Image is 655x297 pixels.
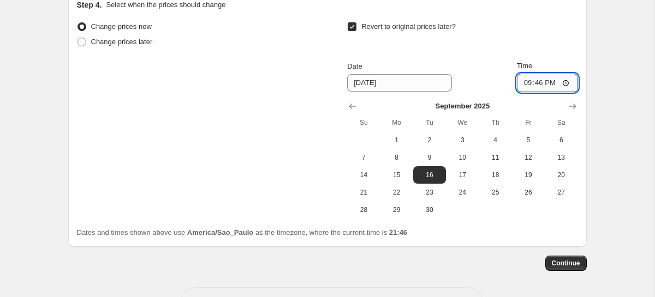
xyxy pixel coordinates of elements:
[385,153,409,162] span: 8
[413,149,446,166] button: Tuesday September 9 2025
[418,188,442,197] span: 23
[91,38,153,46] span: Change prices later
[352,205,376,214] span: 28
[545,256,587,271] button: Continue
[512,149,545,166] button: Friday September 12 2025
[512,114,545,131] th: Friday
[418,118,442,127] span: Tu
[418,153,442,162] span: 9
[352,118,376,127] span: Su
[450,171,474,179] span: 17
[385,205,409,214] span: 29
[91,22,152,31] span: Change prices now
[516,188,540,197] span: 26
[549,188,573,197] span: 27
[361,22,456,31] span: Revert to original prices later?
[385,136,409,144] span: 1
[446,131,479,149] button: Wednesday September 3 2025
[450,136,474,144] span: 3
[418,205,442,214] span: 30
[512,131,545,149] button: Friday September 5 2025
[385,118,409,127] span: Mo
[385,171,409,179] span: 15
[380,131,413,149] button: Monday September 1 2025
[380,114,413,131] th: Monday
[516,171,540,179] span: 19
[549,136,573,144] span: 6
[345,99,360,114] button: Show previous month, August 2025
[446,166,479,184] button: Wednesday September 17 2025
[413,201,446,219] button: Tuesday September 30 2025
[483,188,507,197] span: 25
[347,114,380,131] th: Sunday
[516,118,540,127] span: Fr
[545,184,577,201] button: Saturday September 27 2025
[450,118,474,127] span: We
[545,131,577,149] button: Saturday September 6 2025
[549,118,573,127] span: Sa
[380,184,413,201] button: Monday September 22 2025
[483,153,507,162] span: 11
[413,166,446,184] button: Tuesday September 16 2025
[446,114,479,131] th: Wednesday
[545,149,577,166] button: Saturday September 13 2025
[413,114,446,131] th: Tuesday
[479,184,511,201] button: Thursday September 25 2025
[516,153,540,162] span: 12
[380,201,413,219] button: Monday September 29 2025
[347,201,380,219] button: Sunday September 28 2025
[450,153,474,162] span: 10
[446,184,479,201] button: Wednesday September 24 2025
[347,74,452,92] input: 8/29/2025
[549,153,573,162] span: 13
[479,114,511,131] th: Thursday
[418,171,442,179] span: 16
[549,171,573,179] span: 20
[479,166,511,184] button: Thursday September 18 2025
[512,184,545,201] button: Friday September 26 2025
[347,184,380,201] button: Sunday September 21 2025
[479,149,511,166] button: Thursday September 11 2025
[352,153,376,162] span: 7
[347,166,380,184] button: Sunday September 14 2025
[517,74,578,92] input: 12:00
[516,136,540,144] span: 5
[413,184,446,201] button: Tuesday September 23 2025
[418,136,442,144] span: 2
[552,259,580,268] span: Continue
[385,188,409,197] span: 22
[352,171,376,179] span: 14
[352,188,376,197] span: 21
[517,62,532,70] span: Time
[380,166,413,184] button: Monday September 15 2025
[446,149,479,166] button: Wednesday September 10 2025
[347,62,362,70] span: Date
[483,118,507,127] span: Th
[483,136,507,144] span: 4
[545,114,577,131] th: Saturday
[413,131,446,149] button: Tuesday September 2 2025
[450,188,474,197] span: 24
[512,166,545,184] button: Friday September 19 2025
[479,131,511,149] button: Thursday September 4 2025
[77,228,408,237] span: Dates and times shown above use as the timezone, where the current time is
[483,171,507,179] span: 18
[545,166,577,184] button: Saturday September 20 2025
[389,228,407,237] b: 21:46
[380,149,413,166] button: Monday September 8 2025
[187,228,253,237] b: America/Sao_Paulo
[347,149,380,166] button: Sunday September 7 2025
[565,99,580,114] button: Show next month, October 2025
